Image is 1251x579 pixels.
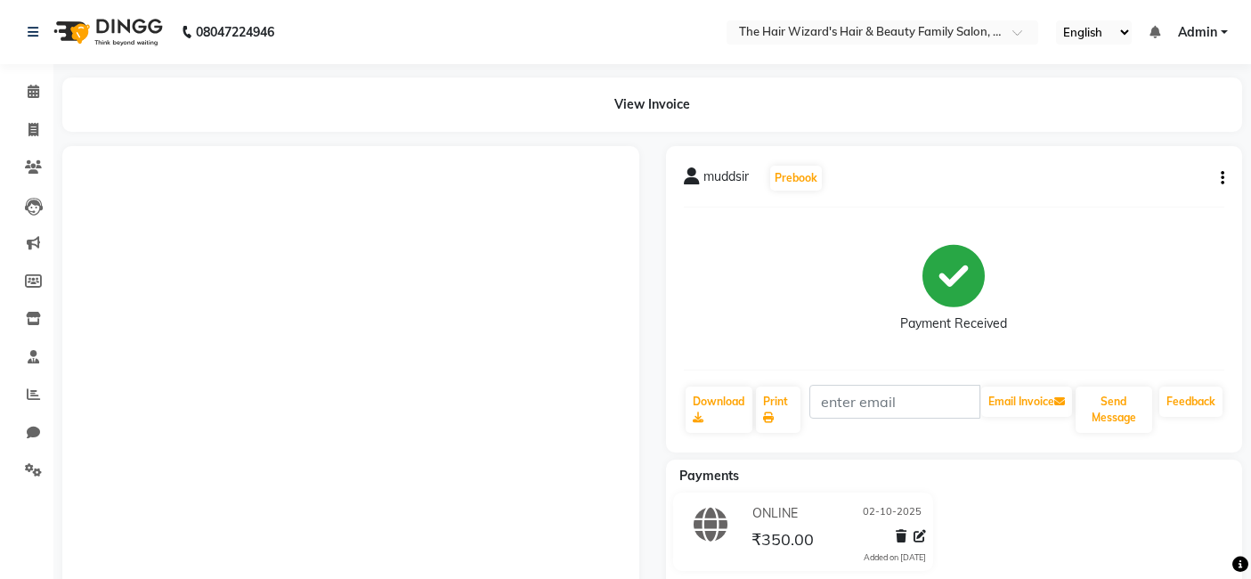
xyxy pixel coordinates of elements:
a: Feedback [1159,387,1223,417]
button: Send Message [1076,387,1152,433]
button: Email Invoice [981,387,1072,417]
a: Download [686,387,753,433]
div: View Invoice [62,77,1242,132]
img: logo [45,7,167,57]
span: muddsir [703,167,749,192]
div: Payment Received [900,314,1007,333]
input: enter email [809,385,980,419]
span: Payments [679,468,739,484]
span: ₹350.00 [751,529,814,554]
button: Prebook [770,166,822,191]
span: ONLINE [752,504,798,523]
span: Admin [1178,23,1217,42]
b: 08047224946 [196,7,274,57]
span: 02-10-2025 [863,504,922,523]
div: Added on [DATE] [864,551,926,564]
a: Print [756,387,800,433]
